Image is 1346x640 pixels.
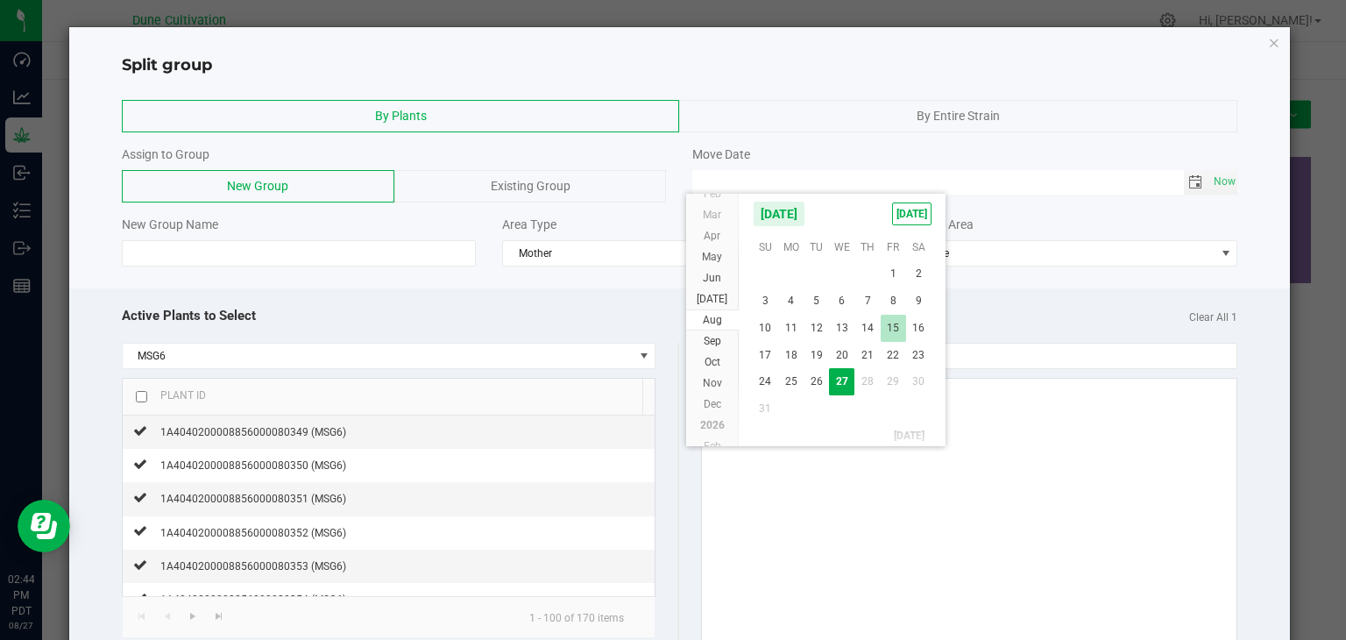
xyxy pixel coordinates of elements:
[829,288,854,315] td: Wednesday, August 6, 2025
[186,609,200,623] span: Go to the next page
[212,609,226,623] span: Go to the last page
[704,398,721,410] span: Dec
[704,188,721,200] span: Feb
[160,459,346,472] span: 1A4040200008856000080350 (MSG6)
[829,288,854,315] span: 6
[702,251,722,263] span: May
[515,604,638,630] kendo-pager-info: 1 - 100 of 170 items
[829,368,854,395] td: Wednesday, August 27, 2025
[906,288,932,315] td: Saturday, August 9, 2025
[854,315,880,342] span: 14
[692,147,750,161] span: Move Date
[906,234,932,260] th: Sa
[1208,170,1237,195] span: select
[881,234,906,260] th: Fr
[804,342,829,369] span: 19
[704,230,720,242] span: Apr
[854,315,880,342] td: Thursday, August 14, 2025
[854,342,880,369] td: Thursday, August 21, 2025
[804,368,829,395] span: 26
[227,179,288,193] span: New Group
[704,335,721,347] span: Sep
[700,419,725,431] span: 2026
[753,342,778,369] span: 17
[854,342,880,369] span: 21
[123,344,634,368] span: MSG6
[491,179,570,193] span: Existing Group
[160,493,346,505] span: 1A4040200008856000080351 (MSG6)
[697,293,727,305] span: [DATE]
[804,315,829,342] td: Tuesday, August 12, 2025
[375,109,427,123] span: By Plants
[917,109,1000,123] span: By Entire Strain
[884,241,1215,266] span: Vegetative
[778,315,804,342] td: Monday, August 11, 2025
[753,201,805,227] span: [DATE]
[804,315,829,342] span: 12
[753,288,778,315] td: Sunday, August 3, 2025
[753,423,932,449] th: [DATE]
[160,426,346,438] span: 1A4040200008856000080349 (MSG6)
[906,315,932,342] span: 16
[881,342,906,369] td: Friday, August 22, 2025
[704,440,721,452] span: Feb
[753,288,778,315] span: 3
[160,560,346,572] span: 1A4040200008856000080353 (MSG6)
[702,344,1236,368] input: NO DATA FOUND
[703,272,721,284] span: Jun
[778,368,804,395] span: 25
[753,315,778,342] span: 10
[881,288,906,315] span: 8
[1189,306,1237,325] span: Clear All 1
[804,368,829,395] td: Tuesday, August 26, 2025
[804,234,829,260] th: Tu
[829,368,854,395] span: 27
[705,356,720,368] span: Oct
[753,368,778,395] span: 24
[122,54,1238,77] h4: Split group
[703,209,721,221] span: Mar
[502,217,556,231] span: Area Type
[906,315,932,342] td: Saturday, August 16, 2025
[18,500,70,552] iframe: Resource center
[804,288,829,315] span: 5
[804,342,829,369] td: Tuesday, August 19, 2025
[804,288,829,315] td: Tuesday, August 5, 2025
[753,368,778,395] td: Sunday, August 24, 2025
[829,342,854,369] span: 20
[160,527,346,539] span: 1A4040200008856000080352 (MSG6)
[881,315,906,342] span: 15
[503,241,834,266] span: Mother
[829,315,854,342] td: Wednesday, August 13, 2025
[122,217,218,231] span: New Group Name
[778,368,804,395] td: Monday, August 25, 2025
[829,234,854,260] th: We
[906,288,932,315] span: 9
[829,315,854,342] span: 13
[881,260,906,288] span: 1
[1184,170,1209,195] span: Toggle calendar
[906,260,932,288] span: 2
[1209,169,1239,195] span: Set Current date
[778,288,804,315] span: 4
[829,342,854,369] td: Wednesday, August 20, 2025
[881,315,906,342] td: Friday, August 15, 2025
[703,314,722,326] span: Aug
[122,147,209,161] span: Assign to Group
[160,594,346,606] span: 1A4040200008856000080354 (MSG6)
[206,604,231,628] a: Go to the last page
[753,234,778,260] th: Su
[778,342,804,369] td: Monday, August 18, 2025
[778,234,804,260] th: Mo
[753,315,778,342] td: Sunday, August 10, 2025
[906,342,932,369] td: Saturday, August 23, 2025
[854,288,880,315] span: 7
[122,308,256,324] span: Active Plants to Select
[881,288,906,315] td: Friday, August 8, 2025
[778,342,804,369] span: 18
[160,389,206,402] span: Plant ID
[854,288,880,315] td: Thursday, August 7, 2025
[703,377,722,389] span: Nov
[881,260,906,288] td: Friday, August 1, 2025
[881,342,906,369] span: 22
